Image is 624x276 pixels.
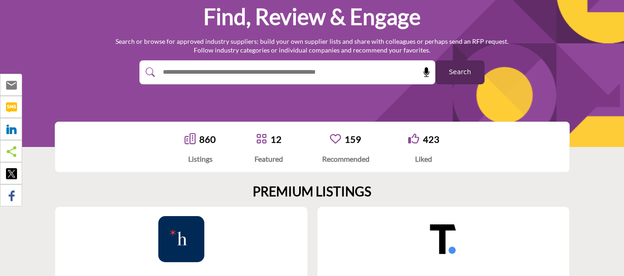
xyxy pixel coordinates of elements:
h2: PREMIUM LISTINGS [253,184,371,200]
div: Listings [185,153,216,164]
a: Go to Recommended [330,133,341,146]
a: 12 [271,134,282,145]
a: Go to Featured [256,133,267,146]
div: Featured [254,153,283,164]
a: 423 [423,134,439,145]
img: Honest Agency [158,216,204,262]
a: 159 [345,134,361,145]
h1: Find, Review & Engage [203,2,421,31]
p: Search or browse for approved industry suppliers; build your own supplier lists and share with co... [116,37,508,55]
img: Twirling Umbrellas Ltd. [420,216,466,262]
div: Recommended [322,153,370,164]
span: Search [449,67,471,77]
button: Search [435,60,485,84]
i: Go to Liked [408,133,419,144]
a: 860 [199,134,216,145]
div: Liked [408,153,439,164]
